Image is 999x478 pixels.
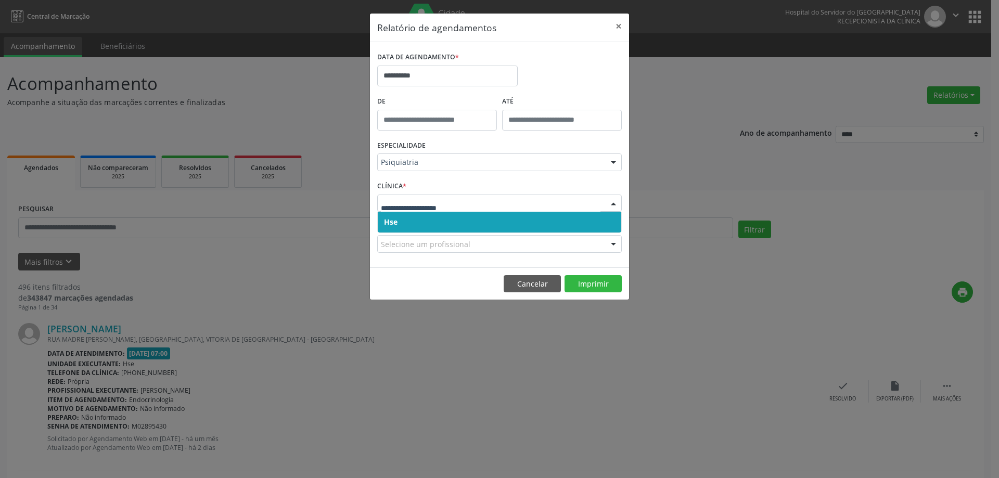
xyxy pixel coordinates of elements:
[384,217,398,227] span: Hse
[504,275,561,293] button: Cancelar
[377,49,459,66] label: DATA DE AGENDAMENTO
[565,275,622,293] button: Imprimir
[377,138,426,154] label: ESPECIALIDADE
[608,14,629,39] button: Close
[377,178,406,195] label: CLÍNICA
[381,157,600,167] span: Psiquiatria
[377,94,497,110] label: De
[381,239,470,250] span: Selecione um profissional
[502,94,622,110] label: ATÉ
[377,21,496,34] h5: Relatório de agendamentos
